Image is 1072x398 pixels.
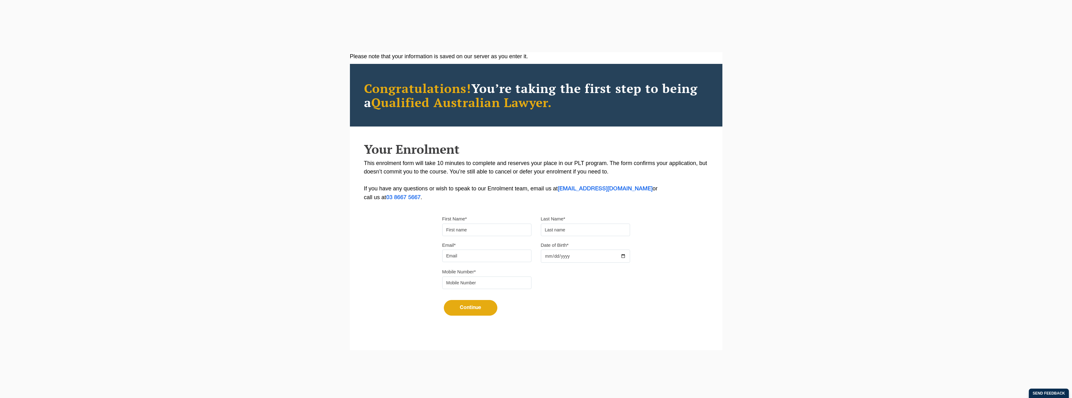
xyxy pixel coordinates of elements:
div: Please note that your information is saved on our server as you enter it. [350,52,722,61]
a: [EMAIL_ADDRESS][DOMAIN_NAME] [558,186,653,191]
input: First name [442,224,531,236]
input: Email [442,250,531,262]
h2: Your Enrolment [364,142,708,156]
span: Qualified Australian Lawyer. [371,94,552,111]
h2: You’re taking the first step to being a [364,81,708,109]
button: Continue [444,300,497,316]
label: Last Name* [541,216,565,222]
span: Congratulations! [364,80,471,96]
p: This enrolment form will take 10 minutes to complete and reserves your place in our PLT program. ... [364,159,708,202]
label: First Name* [442,216,467,222]
a: 03 8667 5667 [386,195,421,200]
label: Date of Birth* [541,242,569,248]
label: Mobile Number* [442,269,476,275]
input: Mobile Number [442,277,531,289]
input: Last name [541,224,630,236]
label: Email* [442,242,456,248]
